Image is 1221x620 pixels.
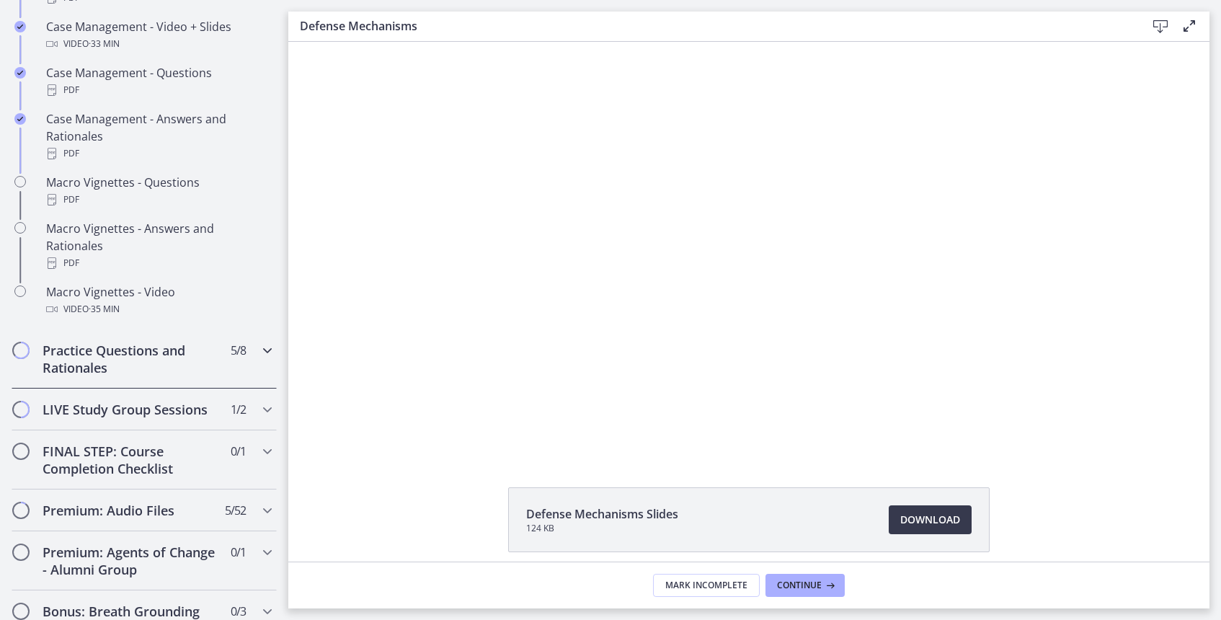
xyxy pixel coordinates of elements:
[231,401,246,418] span: 1 / 2
[43,502,218,519] h2: Premium: Audio Files
[777,580,822,591] span: Continue
[43,342,218,376] h2: Practice Questions and Rationales
[231,603,246,620] span: 0 / 3
[14,67,26,79] i: Completed
[46,18,271,53] div: Case Management - Video + Slides
[288,42,1209,454] iframe: Video Lesson
[46,254,271,272] div: PDF
[46,81,271,99] div: PDF
[231,443,246,460] span: 0 / 1
[43,443,218,477] h2: FINAL STEP: Course Completion Checklist
[526,523,678,534] span: 124 KB
[14,113,26,125] i: Completed
[46,191,271,208] div: PDF
[231,342,246,359] span: 5 / 8
[46,110,271,162] div: Case Management - Answers and Rationales
[889,505,972,534] a: Download
[14,21,26,32] i: Completed
[665,580,747,591] span: Mark Incomplete
[43,401,218,418] h2: LIVE Study Group Sessions
[89,35,120,53] span: · 33 min
[46,145,271,162] div: PDF
[526,505,678,523] span: Defense Mechanisms Slides
[900,511,960,528] span: Download
[46,220,271,272] div: Macro Vignettes - Answers and Rationales
[300,17,1123,35] h3: Defense Mechanisms
[225,502,246,519] span: 5 / 52
[43,544,218,578] h2: Premium: Agents of Change - Alumni Group
[46,283,271,318] div: Macro Vignettes - Video
[46,301,271,318] div: Video
[46,64,271,99] div: Case Management - Questions
[89,301,120,318] span: · 35 min
[46,174,271,208] div: Macro Vignettes - Questions
[653,574,760,597] button: Mark Incomplete
[765,574,845,597] button: Continue
[46,35,271,53] div: Video
[231,544,246,561] span: 0 / 1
